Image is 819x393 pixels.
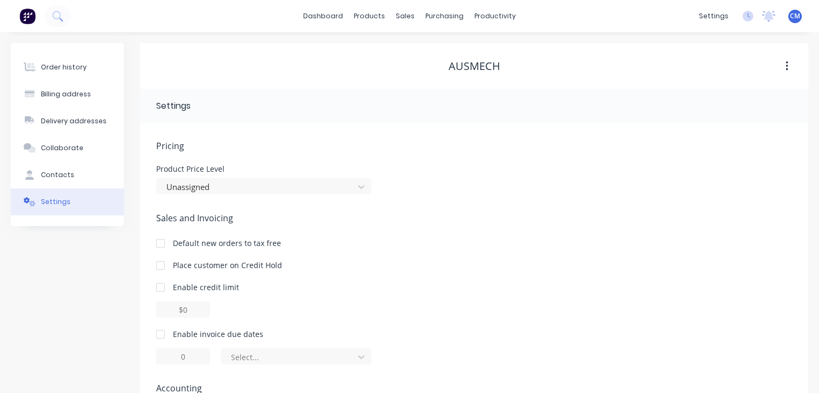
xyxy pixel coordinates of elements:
input: 0 [156,348,210,364]
button: Settings [11,188,124,215]
div: products [348,8,390,24]
img: Factory [19,8,36,24]
button: Contacts [11,162,124,188]
div: sales [390,8,420,24]
button: Billing address [11,81,124,108]
span: CM [790,11,800,21]
div: purchasing [420,8,469,24]
div: Billing address [41,89,91,99]
button: Delivery addresses [11,108,124,135]
div: settings [694,8,734,24]
div: Settings [156,100,191,113]
div: Order history [41,62,87,72]
div: Product Price Level [156,165,372,173]
div: Select... [231,352,347,363]
div: Enable invoice due dates [173,328,263,340]
iframe: Intercom live chat [782,356,808,382]
span: Pricing [156,139,792,152]
div: Delivery addresses [41,116,107,126]
div: Place customer on Credit Hold [173,259,282,271]
input: $0 [156,301,210,318]
div: Settings [41,197,71,207]
div: Ausmech [449,60,500,73]
div: Collaborate [41,143,83,153]
div: Contacts [41,170,74,180]
span: Sales and Invoicing [156,212,792,224]
button: Order history [11,54,124,81]
div: productivity [469,8,521,24]
div: Default new orders to tax free [173,237,281,249]
div: Enable credit limit [173,282,239,293]
a: dashboard [298,8,348,24]
button: Collaborate [11,135,124,162]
